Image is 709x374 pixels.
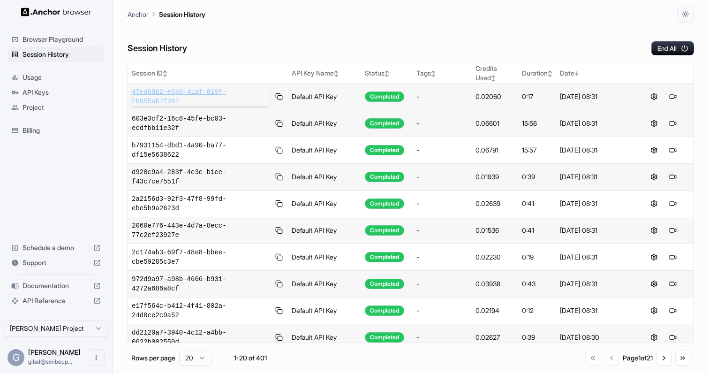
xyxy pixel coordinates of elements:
[560,92,630,101] div: [DATE] 08:31
[475,119,514,128] div: 0.06601
[8,240,105,255] div: Schedule a demo
[522,279,552,289] div: 0:43
[416,172,468,182] div: -
[560,145,630,155] div: [DATE] 08:31
[416,145,468,155] div: -
[288,137,361,164] td: Default API Key
[475,333,514,342] div: 0.02627
[416,306,468,315] div: -
[288,324,361,351] td: Default API Key
[416,69,468,78] div: Tags
[475,172,514,182] div: 0.01939
[365,225,404,236] div: Completed
[522,252,552,262] div: 0:19
[475,92,514,101] div: 0.02060
[128,9,149,19] p: Anchor
[560,306,630,315] div: [DATE] 08:31
[365,198,404,209] div: Completed
[365,332,404,343] div: Completed
[131,353,175,363] p: Rows per page
[416,199,468,208] div: -
[23,103,101,112] span: Project
[491,75,496,82] span: ↕
[132,275,270,293] span: 972d9a97-a98b-4666-b931-4272a686a8cf
[522,199,552,208] div: 0:41
[365,279,404,289] div: Completed
[288,164,361,191] td: Default API Key
[227,353,274,363] div: 1-20 of 401
[560,119,630,128] div: [DATE] 08:31
[475,226,514,235] div: 0.01536
[560,69,630,78] div: Date
[132,168,270,186] span: d920c9a4-283f-4e3c-b1ee-f43c7ce7551f
[574,70,579,77] span: ↓
[8,47,105,62] div: Session History
[416,252,468,262] div: -
[23,243,90,252] span: Schedule a demo
[8,293,105,308] div: API Reference
[128,9,205,19] nav: breadcrumb
[560,199,630,208] div: [DATE] 08:31
[522,172,552,182] div: 0:39
[288,191,361,217] td: Default API Key
[385,70,389,77] span: ↕
[475,199,514,208] div: 0.02639
[8,349,24,366] div: G
[365,118,404,129] div: Completed
[522,333,552,342] div: 0:39
[8,85,105,100] div: API Keys
[23,73,101,82] span: Usage
[365,145,404,155] div: Completed
[23,88,101,97] span: API Keys
[23,126,101,135] span: Billing
[522,145,552,155] div: 15:57
[132,301,270,320] span: e17f564c-b412-4f41-802a-24d0ce2c9a52
[416,226,468,235] div: -
[288,217,361,244] td: Default API Key
[8,100,105,115] div: Project
[132,141,270,160] span: b7931154-dbd1-4a90-ba77-df15e5638622
[21,8,91,16] img: Anchor Logo
[560,279,630,289] div: [DATE] 08:31
[159,9,205,19] p: Session History
[132,194,270,213] span: 2a2156d3-92f3-47f8-99fd-ebe5b9a2623d
[292,69,357,78] div: API Key Name
[522,69,552,78] div: Duration
[8,70,105,85] div: Usage
[23,296,90,305] span: API Reference
[475,64,514,83] div: Credits Used
[522,226,552,235] div: 0:41
[365,92,404,102] div: Completed
[132,328,270,347] span: dd2120a7-3940-4c12-a4bb-0622b002550d
[560,226,630,235] div: [DATE] 08:31
[365,252,404,262] div: Completed
[334,70,339,77] span: ↕
[522,119,552,128] div: 15:56
[416,279,468,289] div: -
[365,305,404,316] div: Completed
[522,92,552,101] div: 0:17
[132,248,270,267] span: 2c174ab3-69f7-48e8-bbee-cbe59285c3e7
[288,244,361,271] td: Default API Key
[8,255,105,270] div: Support
[128,42,187,55] h6: Session History
[132,221,270,240] span: 2060e776-443e-4d7a-8ecc-77c2ef23927e
[23,50,101,59] span: Session History
[416,119,468,128] div: -
[132,69,284,78] div: Session ID
[163,70,167,77] span: ↕
[475,252,514,262] div: 0.02230
[8,278,105,293] div: Documentation
[560,333,630,342] div: [DATE] 08:30
[475,145,514,155] div: 0.06791
[288,271,361,298] td: Default API Key
[431,70,436,77] span: ↕
[23,35,101,44] span: Browser Playground
[365,172,404,182] div: Completed
[28,358,72,365] span: gilad@scribeup.io
[365,69,409,78] div: Status
[288,110,361,137] td: Default API Key
[132,87,270,106] span: 47ed00b2-e040-41af-819f-7b955ab7f387
[522,306,552,315] div: 0:12
[288,298,361,324] td: Default API Key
